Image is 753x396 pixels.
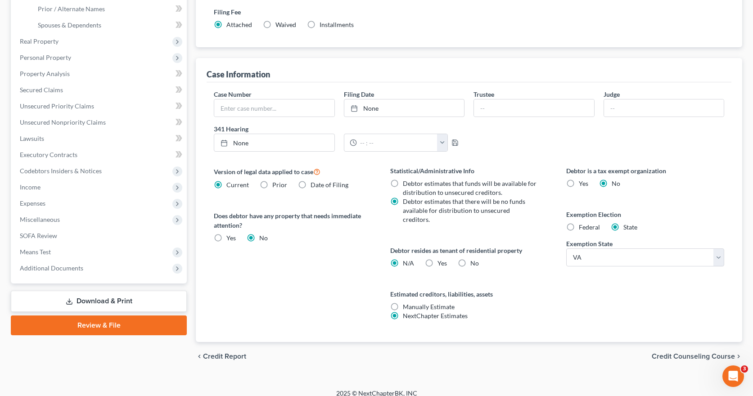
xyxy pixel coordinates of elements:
[20,118,106,126] span: Unsecured Nonpriority Claims
[13,147,187,163] a: Executory Contracts
[13,228,187,244] a: SOFA Review
[20,37,59,45] span: Real Property
[38,5,105,13] span: Prior / Alternate Names
[272,181,287,189] span: Prior
[20,167,102,175] span: Codebtors Insiders & Notices
[474,99,594,117] input: --
[275,21,296,28] span: Waived
[226,21,252,28] span: Attached
[579,180,588,187] span: Yes
[20,151,77,158] span: Executory Contracts
[612,180,620,187] span: No
[344,90,374,99] label: Filing Date
[390,166,548,175] label: Statistical/Administrative Info
[13,114,187,130] a: Unsecured Nonpriority Claims
[20,135,44,142] span: Lawsuits
[20,183,41,191] span: Income
[13,98,187,114] a: Unsecured Priority Claims
[31,1,187,17] a: Prior / Alternate Names
[214,134,334,151] a: None
[20,70,70,77] span: Property Analysis
[320,21,354,28] span: Installments
[604,90,620,99] label: Judge
[214,7,724,17] label: Filing Fee
[390,246,548,255] label: Debtor resides as tenant of residential property
[566,166,724,175] label: Debtor is a tax exempt organization
[13,130,187,147] a: Lawsuits
[259,234,268,242] span: No
[38,21,101,29] span: Spouses & Dependents
[209,124,469,134] label: 341 Hearing
[20,102,94,110] span: Unsecured Priority Claims
[214,211,372,230] label: Does debtor have any property that needs immediate attention?
[403,180,537,196] span: Debtor estimates that funds will be available for distribution to unsecured creditors.
[13,82,187,98] a: Secured Claims
[741,365,748,373] span: 3
[214,90,252,99] label: Case Number
[226,234,236,242] span: Yes
[390,289,548,299] label: Estimated creditors, liabilities, assets
[403,312,468,319] span: NextChapter Estimates
[20,216,60,223] span: Miscellaneous
[579,223,600,231] span: Federal
[214,99,334,117] input: Enter case number...
[652,353,735,360] span: Credit Counseling Course
[20,54,71,61] span: Personal Property
[226,181,249,189] span: Current
[566,210,724,219] label: Exemption Election
[437,259,447,267] span: Yes
[20,86,63,94] span: Secured Claims
[31,17,187,33] a: Spouses & Dependents
[470,259,479,267] span: No
[403,259,414,267] span: N/A
[735,353,742,360] i: chevron_right
[566,239,613,248] label: Exemption State
[203,353,246,360] span: Credit Report
[403,198,525,223] span: Debtor estimates that there will be no funds available for distribution to unsecured creditors.
[20,264,83,272] span: Additional Documents
[722,365,744,387] iframe: Intercom live chat
[20,232,57,239] span: SOFA Review
[652,353,742,360] button: Credit Counseling Course chevron_right
[11,315,187,335] a: Review & File
[473,90,494,99] label: Trustee
[311,181,348,189] span: Date of Filing
[20,199,45,207] span: Expenses
[357,134,437,151] input: -- : --
[196,353,246,360] button: chevron_left Credit Report
[196,353,203,360] i: chevron_left
[344,99,464,117] a: None
[207,69,270,80] div: Case Information
[20,248,51,256] span: Means Test
[403,303,455,310] span: Manually Estimate
[604,99,724,117] input: --
[623,223,637,231] span: State
[214,166,372,177] label: Version of legal data applied to case
[13,66,187,82] a: Property Analysis
[11,291,187,312] a: Download & Print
